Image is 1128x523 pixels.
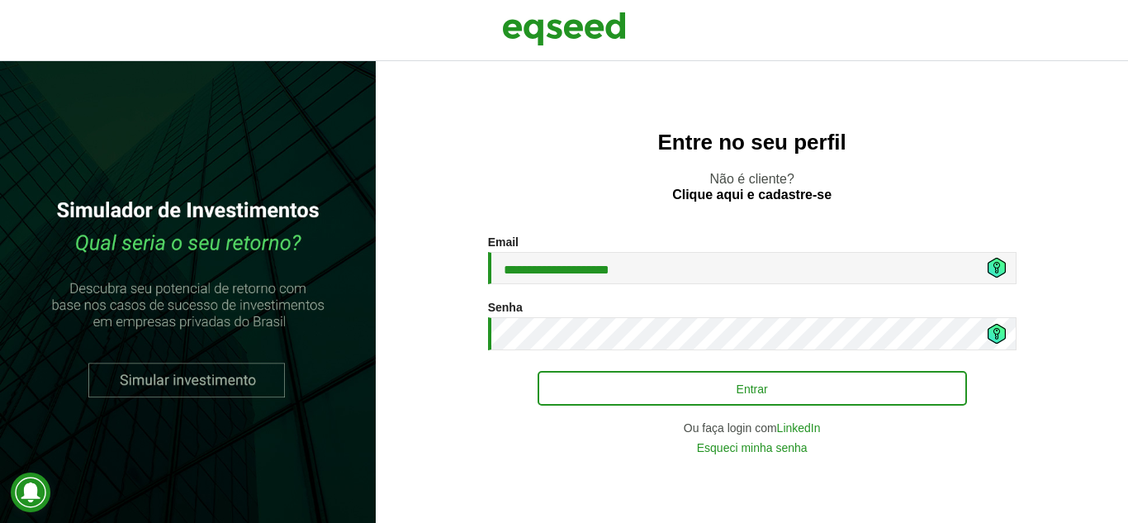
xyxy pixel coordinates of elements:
p: Não é cliente? [409,171,1095,202]
div: Ou faça login com [488,422,1017,434]
label: Email [488,236,519,248]
h2: Entre no seu perfil [409,131,1095,155]
a: Clique aqui e cadastre-se [672,188,832,202]
label: Senha [488,302,523,313]
a: LinkedIn [777,422,821,434]
a: Esqueci minha senha [697,442,808,454]
button: Entrar [538,371,967,406]
img: EqSeed Logo [502,8,626,50]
